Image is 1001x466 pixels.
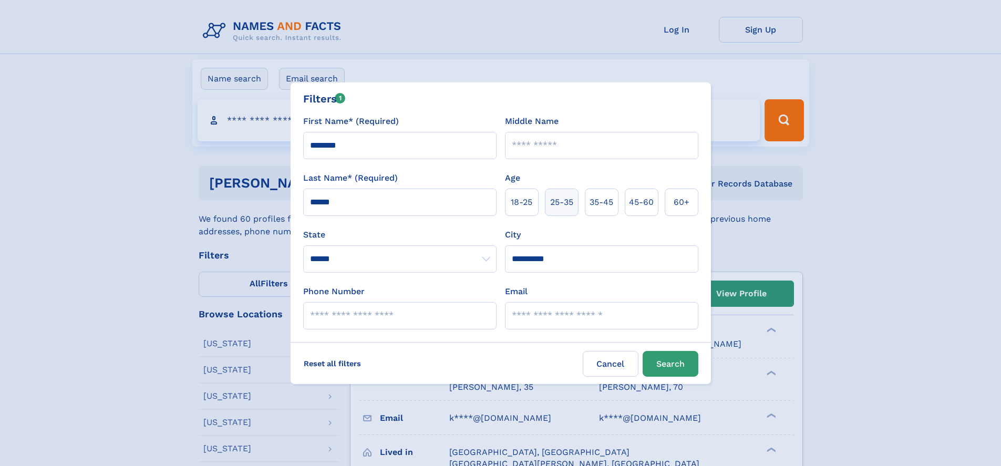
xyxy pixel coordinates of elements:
label: State [303,229,497,241]
label: Email [505,285,528,298]
label: City [505,229,521,241]
label: First Name* (Required) [303,115,399,128]
span: 60+ [674,196,689,209]
label: Last Name* (Required) [303,172,398,184]
label: Cancel [583,351,638,377]
span: 35‑45 [590,196,613,209]
label: Middle Name [505,115,559,128]
span: 18‑25 [511,196,532,209]
div: Filters [303,91,346,107]
span: 25‑35 [550,196,573,209]
label: Reset all filters [297,351,368,376]
button: Search [643,351,698,377]
label: Phone Number [303,285,365,298]
label: Age [505,172,520,184]
span: 45‑60 [629,196,654,209]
